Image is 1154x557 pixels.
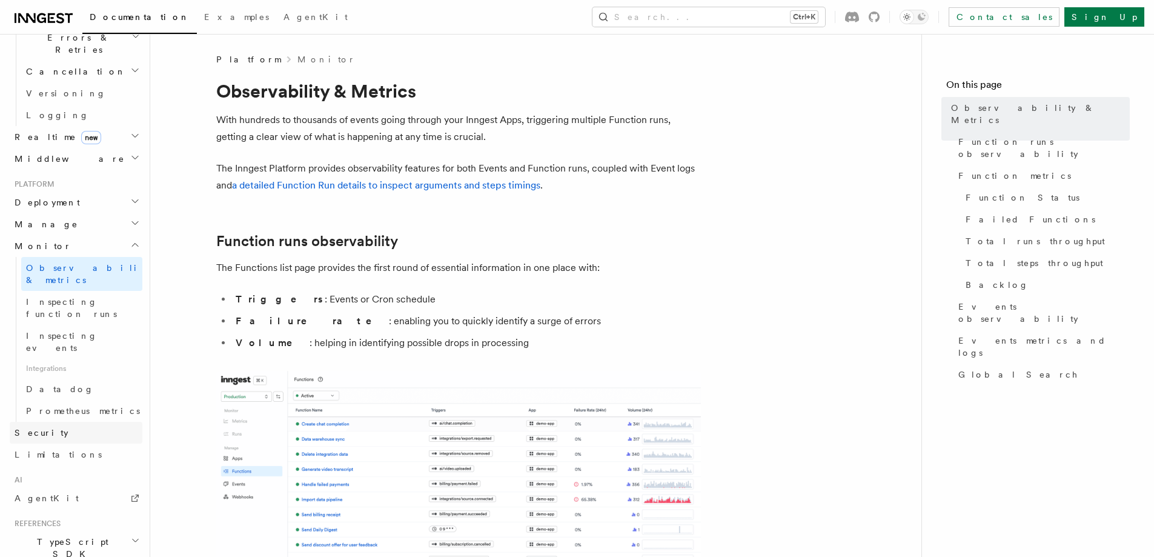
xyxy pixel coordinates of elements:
button: Search...Ctrl+K [592,7,825,27]
button: Cancellation [21,61,142,82]
button: Realtimenew [10,126,142,148]
li: : helping in identifying possible drops in processing [232,335,701,352]
p: The Inngest Platform provides observability features for both Events and Function runs, coupled w... [216,160,701,194]
a: Contact sales [949,7,1059,27]
a: Inspecting events [21,325,142,359]
a: Prometheus metrics [21,400,142,422]
a: Function runs observability [953,131,1130,165]
span: Observability & metrics [26,263,151,285]
a: Backlog [961,274,1130,296]
span: Inspecting events [26,331,98,353]
button: Toggle dark mode [900,10,929,24]
button: Errors & Retries [21,27,142,61]
span: Datadog [26,384,94,394]
a: Datadog [21,378,142,400]
a: Function metrics [953,165,1130,187]
a: Security [10,422,142,444]
strong: Volume [236,337,310,349]
a: Monitor [297,53,355,65]
span: Logging [26,110,89,120]
button: Manage [10,213,142,235]
a: Failed Functions [961,208,1130,230]
span: Versioning [26,88,106,98]
span: Global Search [958,369,1078,381]
button: Deployment [10,192,142,213]
span: Observability & Metrics [951,102,1130,126]
span: Backlog [966,279,1029,291]
button: Middleware [10,148,142,170]
strong: Failure rate [236,315,389,327]
span: Limitations [15,450,102,459]
span: Platform [10,179,55,189]
button: Monitor [10,235,142,257]
strong: Triggers [236,293,325,305]
a: Function Status [961,187,1130,208]
span: Cancellation [21,65,126,78]
span: Failed Functions [966,213,1095,225]
a: Function runs observability [216,233,398,250]
span: new [81,131,101,144]
p: The Functions list page provides the first round of essential information in one place with: [216,259,701,276]
span: Documentation [90,12,190,22]
a: Total steps throughput [961,252,1130,274]
a: a detailed Function Run details to inspect arguments and steps timings [232,179,540,191]
a: Events metrics and logs [953,330,1130,364]
span: AgentKit [284,12,348,22]
span: Prometheus metrics [26,406,140,416]
a: Examples [197,4,276,33]
span: Examples [204,12,269,22]
span: AgentKit [15,493,79,503]
span: Deployment [10,196,80,208]
span: Manage [10,218,78,230]
a: Sign Up [1064,7,1144,27]
li: : Events or Cron schedule [232,291,701,308]
h4: On this page [946,78,1130,97]
a: Observability & Metrics [946,97,1130,131]
a: Documentation [82,4,197,34]
span: Errors & Retries [21,32,131,56]
a: Global Search [953,364,1130,385]
span: Function Status [966,192,1079,204]
span: References [10,519,61,529]
a: AgentKit [276,4,355,33]
a: Versioning [21,82,142,104]
a: Limitations [10,444,142,465]
span: Platform [216,53,280,65]
span: Function metrics [958,170,1071,182]
a: Inspecting function runs [21,291,142,325]
span: Realtime [10,131,101,143]
span: Total runs throughput [966,235,1105,247]
a: Logging [21,104,142,126]
span: Integrations [21,359,142,378]
a: Total runs throughput [961,230,1130,252]
span: Total steps throughput [966,257,1103,269]
li: : enabling you to quickly identify a surge of errors [232,313,701,330]
span: Security [15,428,68,438]
span: Middleware [10,153,125,165]
span: Events metrics and logs [958,335,1130,359]
kbd: Ctrl+K [791,11,818,23]
span: AI [10,475,22,485]
a: Observability & metrics [21,257,142,291]
a: AgentKit [10,487,142,509]
span: Inspecting function runs [26,297,117,319]
div: Monitor [10,257,142,422]
span: Monitor [10,240,71,252]
a: Events observability [953,296,1130,330]
span: Events observability [958,301,1130,325]
span: Function runs observability [958,136,1130,160]
p: With hundreds to thousands of events going through your Inngest Apps, triggering multiple Functio... [216,112,701,145]
h1: Observability & Metrics [216,80,701,102]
